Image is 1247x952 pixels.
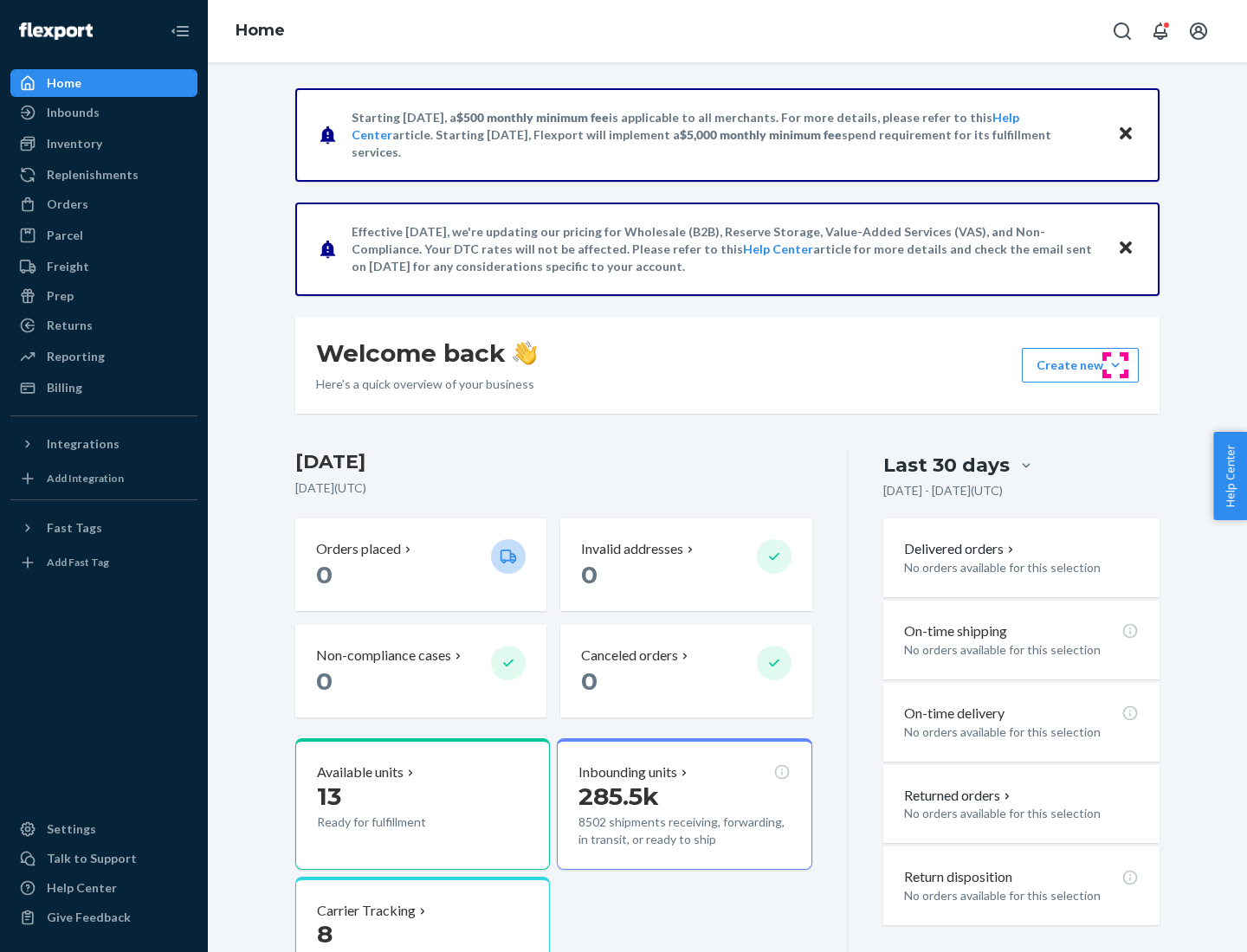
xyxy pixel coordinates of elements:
[295,518,546,611] button: Orders placed 0
[236,21,285,40] a: Home
[1105,14,1140,48] button: Open Search Box
[47,196,88,213] div: Orders
[47,850,137,867] div: Talk to Support
[47,435,120,453] div: Integrations
[47,258,89,275] div: Freight
[295,738,550,870] button: Available units13Ready for fulfillment
[317,782,341,811] span: 13
[10,549,197,576] a: Add Fast Tag
[581,539,683,559] p: Invalid addresses
[10,343,197,370] a: Reporting
[352,109,1101,161] p: Starting [DATE], a is applicable to all merchants. For more details, please refer to this article...
[743,241,813,256] a: Help Center
[560,518,811,611] button: Invalid addresses 0
[316,646,451,666] p: Non-compliance cases
[222,6,299,56] ol: breadcrumbs
[10,874,197,902] a: Help Center
[1143,14,1178,48] button: Open notifications
[47,820,96,838] div: Settings
[163,14,197,48] button: Close Navigation
[1213,432,1247,520] button: Help Center
[578,762,677,782] p: Inbounding units
[904,724,1139,741] p: No orders available for this selection
[47,519,102,537] div: Fast Tags
[904,559,1139,576] p: No orders available for this selection
[904,621,1007,641] p: On-time shipping
[47,879,117,897] div: Help Center
[10,430,197,458] button: Integrations
[10,253,197,280] a: Freight
[904,786,1014,806] button: Returned orders
[316,338,537,369] h1: Welcome back
[47,227,83,244] div: Parcel
[1115,236,1137,261] button: Close
[10,514,197,542] button: Fast Tags
[10,312,197,339] a: Returns
[47,74,81,92] div: Home
[904,867,1012,887] p: Return disposition
[10,815,197,843] a: Settings
[317,901,416,921] p: Carrier Tracking
[10,161,197,189] a: Replenishments
[904,805,1139,822] p: No orders available for this selection
[904,641,1139,659] p: No orders available for this selection
[295,625,546,717] button: Non-compliance cases 0
[47,104,100,121] div: Inbounds
[1022,348,1139,383] button: Create new
[883,482,1003,499] p: [DATE] - [DATE] ( UTC )
[680,127,842,142] span: $5,000 monthly minimum fee
[1115,122,1137,147] button: Close
[10,69,197,97] a: Home
[10,845,197,872] a: Talk to Support
[47,166,139,183] div: Replenishments
[316,666,333,696] span: 0
[10,222,197,249] a: Parcel
[10,904,197,931] button: Give Feedback
[10,374,197,402] a: Billing
[19,23,93,40] img: Flexport logo
[316,560,333,589] span: 0
[581,646,678,666] p: Canceled orders
[295,479,812,497] p: [DATE] ( UTC )
[904,704,1005,724] p: On-time delivery
[317,919,333,949] span: 8
[47,348,105,365] div: Reporting
[10,99,197,126] a: Inbounds
[560,625,811,717] button: Canceled orders 0
[47,909,131,926] div: Give Feedback
[47,471,124,486] div: Add Integration
[10,282,197,310] a: Prep
[581,560,598,589] span: 0
[10,465,197,492] a: Add Integration
[578,814,790,848] p: 8502 shipments receiving, forwarding, in transit, or ready to ship
[904,539,1018,559] button: Delivered orders
[1181,14,1216,48] button: Open account menu
[317,762,404,782] p: Available units
[47,287,74,305] div: Prep
[47,135,102,152] div: Inventory
[10,130,197,158] a: Inventory
[47,317,93,334] div: Returns
[47,555,109,569] div: Add Fast Tag
[456,110,609,125] span: $500 monthly minimum fee
[904,887,1139,904] p: No orders available for this selection
[295,448,812,476] h3: [DATE]
[578,782,659,811] span: 285.5k
[352,223,1101,275] p: Effective [DATE], we're updating our pricing for Wholesale (B2B), Reserve Storage, Value-Added Se...
[883,452,1010,479] div: Last 30 days
[557,738,811,870] button: Inbounding units285.5k8502 shipments receiving, forwarding, in transit, or ready to ship
[581,666,598,696] span: 0
[316,539,401,559] p: Orders placed
[513,341,537,365] img: hand-wave emoji
[10,190,197,218] a: Orders
[47,379,82,396] div: Billing
[317,814,477,831] p: Ready for fulfillment
[316,376,537,393] p: Here’s a quick overview of your business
